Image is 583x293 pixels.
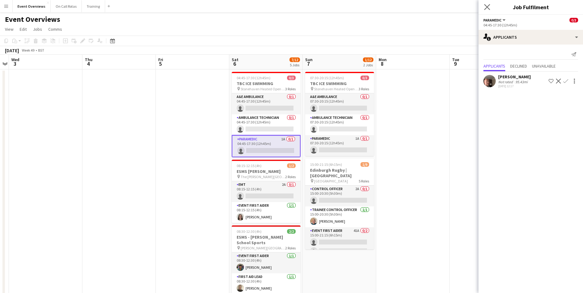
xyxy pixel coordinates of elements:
span: 3 Roles [285,87,296,91]
span: Mon [379,57,387,62]
button: Training [82,0,105,12]
span: 0/3 [287,76,296,80]
button: Event Overviews [13,0,51,12]
span: Unavailable [532,64,556,68]
a: View [2,25,16,33]
span: Thu [85,57,93,62]
span: 2 Roles [285,246,296,250]
span: 7 [304,60,313,67]
app-card-role: Event First Aider1/108:30-12:30 (4h)[PERSON_NAME] [232,252,301,273]
span: 5 [157,60,163,67]
h3: ESMS - [PERSON_NAME] School Sports [232,234,301,245]
app-card-role: Control Officer2A0/115:00-20:30 (5h30m) [305,186,374,206]
span: 9 [451,60,459,67]
span: Fri [158,57,163,62]
app-card-role: Paramedic1A0/104:45-17:30 (12h45m) [232,135,301,157]
span: 1/12 [363,57,373,62]
span: 2/2 [287,229,296,234]
span: 0/3 [569,18,578,22]
span: 2 Roles [285,174,296,179]
span: Comms [48,26,62,32]
app-card-role: EMT2A0/108:15-12:15 (4h) [232,181,301,202]
app-job-card: 08:15-12:15 (4h)1/2ESMS [PERSON_NAME] The [PERSON_NAME][GEOGRAPHIC_DATA]2 RolesEMT2A0/108:15-12:1... [232,160,301,223]
app-card-role: Trainee Control Officer1/115:00-20:30 (5h30m)[PERSON_NAME] [305,206,374,227]
span: 15:00-21:15 (6h15m) [310,162,342,167]
span: Stonehaven Heated Open Air Swimming Pool [314,87,359,91]
a: Comms [46,25,65,33]
span: [PERSON_NAME][GEOGRAPHIC_DATA] [241,246,285,250]
app-card-role: Event First Aider41A0/215:00-21:15 (6h15m) [305,227,374,257]
span: Wed [11,57,19,62]
div: [DATE] 12:17 [498,84,531,88]
span: 4 [84,60,93,67]
span: Edit [20,26,27,32]
button: Paramedic [483,18,506,22]
span: Jobs [33,26,42,32]
span: [GEOGRAPHIC_DATA] [314,179,348,183]
app-card-role: Event First Aider1/108:15-12:15 (4h)[PERSON_NAME] [232,202,301,223]
div: 04:45-17:30 (12h45m) [483,23,578,27]
span: Sun [305,57,313,62]
div: Not rated [498,80,514,84]
h3: ESMS [PERSON_NAME] [232,169,301,174]
div: 95.43mi [514,80,529,84]
app-job-card: 07:30-20:15 (12h45m)0/3TBC ICE SWIMMING Stonehaven Heated Open Air Swimming Pool3 RolesA&E Ambula... [305,72,374,156]
span: Paramedic [483,18,502,22]
span: 1/2 [287,163,296,168]
h3: Edinburgh Rugby | [GEOGRAPHIC_DATA] [305,167,374,178]
span: 7/12 [290,57,300,62]
span: Sat [232,57,238,62]
span: 0/3 [360,76,369,80]
h3: Job Fulfilment [479,3,583,11]
span: Stonehaven Heated Open Air Swimming Pool [241,87,285,91]
span: Week 49 [20,48,36,53]
span: 8 [378,60,387,67]
span: 3 [10,60,19,67]
app-card-role: Paramedic1A0/107:30-20:15 (12h45m) [305,135,374,156]
h3: TBC ICE SWIMMING [232,81,301,86]
a: Jobs [30,25,45,33]
span: 04:45-17:30 (12h45m) [237,76,270,80]
span: 1/9 [360,162,369,167]
span: The [PERSON_NAME][GEOGRAPHIC_DATA] [241,174,285,179]
span: 6 [231,60,238,67]
h3: TBC ICE SWIMMING [305,81,374,86]
h1: Event Overviews [5,15,60,24]
span: 3 Roles [359,87,369,91]
div: [PERSON_NAME] [498,74,531,80]
span: Declined [510,64,527,68]
div: 2 Jobs [363,63,373,67]
a: Edit [17,25,29,33]
app-card-role: Ambulance Technician0/104:45-17:30 (12h45m) [232,114,301,135]
div: BST [38,48,44,53]
span: View [5,26,14,32]
button: On Call Rotas [51,0,82,12]
div: Applicants [479,30,583,45]
span: 08:15-12:15 (4h) [237,163,262,168]
app-card-role: Ambulance Technician0/107:30-20:15 (12h45m) [305,114,374,135]
span: Applicants [483,64,505,68]
div: 5 Jobs [290,63,300,67]
app-card-role: A&E Ambulance0/104:45-17:30 (12h45m) [232,93,301,114]
span: 5 Roles [359,179,369,183]
app-card-role: A&E Ambulance0/107:30-20:15 (12h45m) [305,93,374,114]
app-job-card: 04:45-17:30 (12h45m)0/3TBC ICE SWIMMING Stonehaven Heated Open Air Swimming Pool3 RolesA&E Ambula... [232,72,301,157]
span: 08:30-12:30 (4h) [237,229,262,234]
div: [DATE] [5,47,19,53]
span: 07:30-20:15 (12h45m) [310,76,344,80]
app-job-card: 15:00-21:15 (6h15m)1/9Edinburgh Rugby | [GEOGRAPHIC_DATA] [GEOGRAPHIC_DATA]5 RolesControl Officer... [305,158,374,249]
span: Tue [452,57,459,62]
